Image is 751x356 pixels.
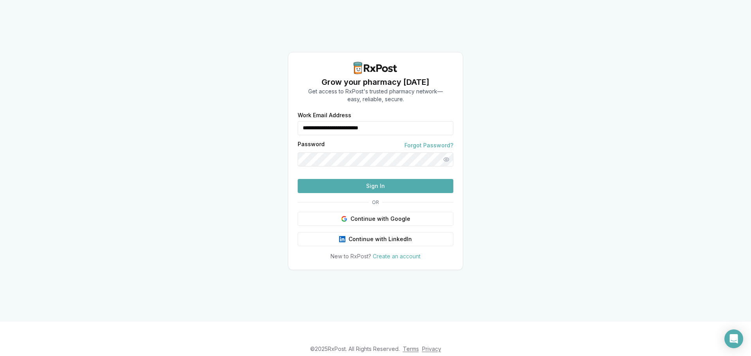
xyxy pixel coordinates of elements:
label: Password [298,141,325,149]
img: LinkedIn [339,236,345,242]
a: Terms [403,345,419,352]
h1: Grow your pharmacy [DATE] [308,77,443,88]
button: Sign In [298,179,453,193]
div: Open Intercom Messenger [724,329,743,348]
button: Continue with Google [298,212,453,226]
a: Privacy [422,345,441,352]
button: Continue with LinkedIn [298,232,453,246]
span: New to RxPost? [331,253,371,259]
a: Forgot Password? [404,141,453,149]
img: RxPost Logo [350,62,401,74]
span: OR [369,199,382,206]
button: Show password [439,152,453,166]
label: Work Email Address [298,113,453,118]
a: Create an account [373,253,420,259]
p: Get access to RxPost's trusted pharmacy network— easy, reliable, secure. [308,88,443,103]
img: Google [341,216,347,222]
